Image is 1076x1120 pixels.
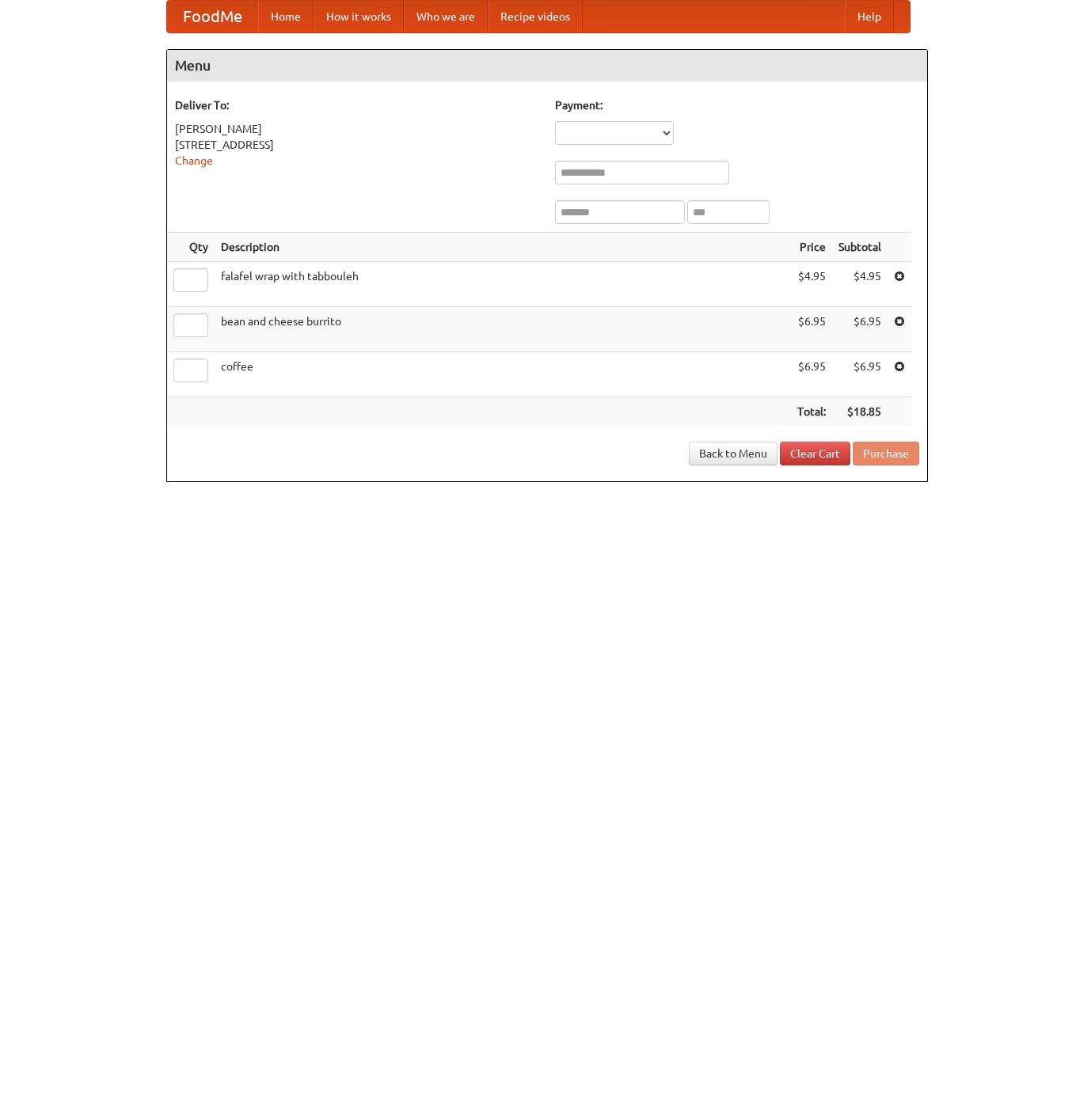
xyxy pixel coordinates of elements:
[845,1,894,32] a: Help
[215,307,791,352] td: bean and cheese burrito
[853,442,919,465] button: Purchase
[488,1,583,32] a: Recipe videos
[791,262,832,307] td: $4.95
[832,262,888,307] td: $4.95
[780,442,850,465] a: Clear Cart
[175,137,539,153] div: [STREET_ADDRESS]
[215,352,791,397] td: coffee
[215,262,791,307] td: falafel wrap with tabbouleh
[175,121,539,137] div: [PERSON_NAME]
[555,97,919,113] h5: Payment:
[791,307,832,352] td: $6.95
[314,1,404,32] a: How it works
[215,233,791,262] th: Description
[167,50,927,82] h4: Menu
[258,1,314,32] a: Home
[689,442,778,465] a: Back to Menu
[791,397,832,427] th: Total:
[832,307,888,352] td: $6.95
[832,352,888,397] td: $6.95
[791,352,832,397] td: $6.95
[832,233,888,262] th: Subtotal
[791,233,832,262] th: Price
[167,1,258,32] a: FoodMe
[167,233,215,262] th: Qty
[404,1,488,32] a: Who we are
[175,97,539,113] h5: Deliver To:
[832,397,888,427] th: $18.85
[175,154,213,167] a: Change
